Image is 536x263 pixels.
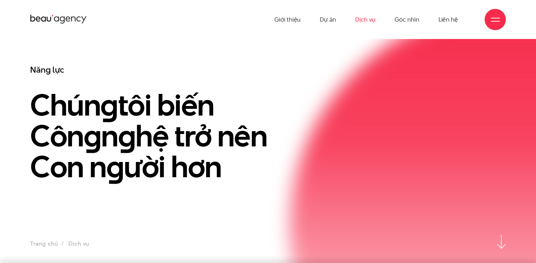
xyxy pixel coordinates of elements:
en: g [100,84,118,126]
h1: Chún tôi biến Côn n hệ trở nên Con n ười hơn [30,90,303,182]
en: g [118,114,136,157]
a: Trang chủ [30,240,58,248]
en: g [84,114,101,157]
h3: Năng lực [30,65,303,75]
en: g [106,145,124,188]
